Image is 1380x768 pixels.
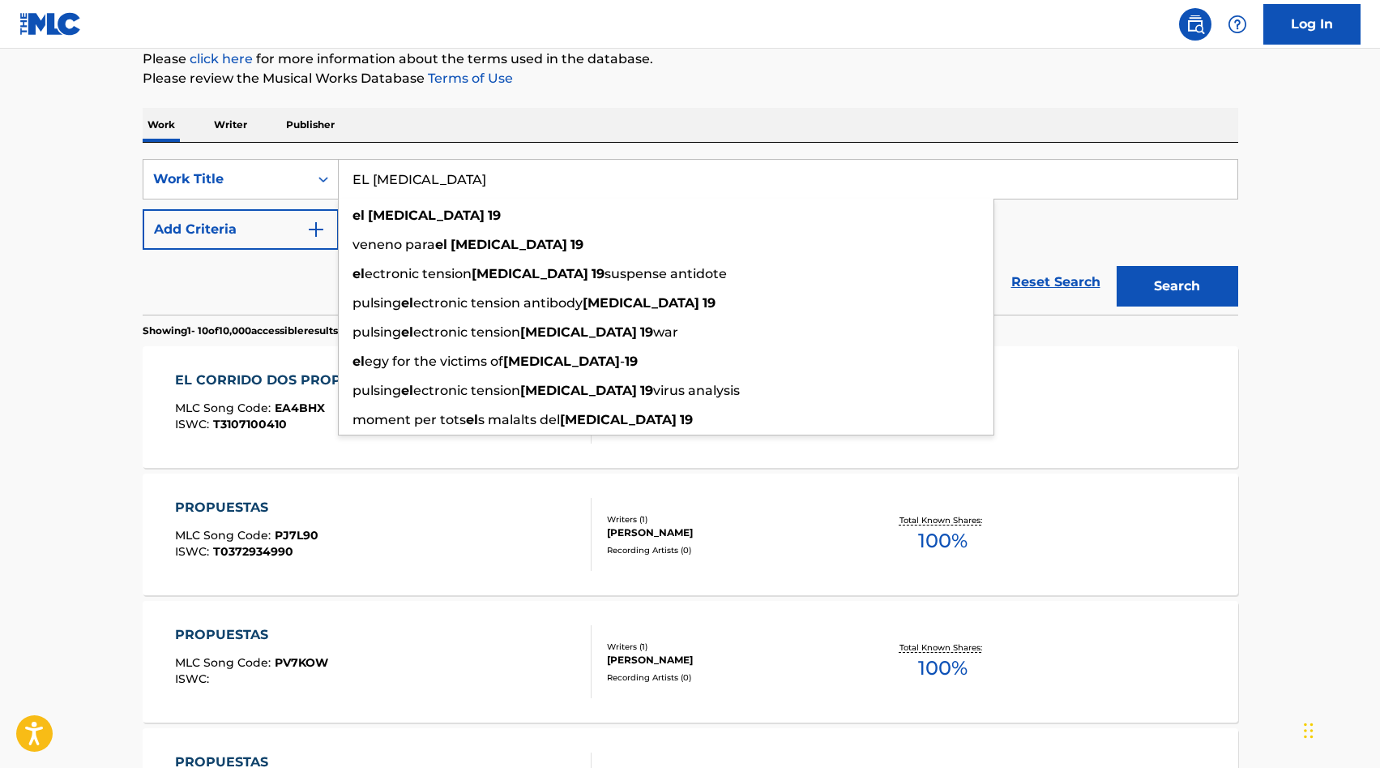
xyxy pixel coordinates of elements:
[175,625,328,645] div: PROPUESTAS
[899,641,986,654] p: Total Known Shares:
[143,69,1238,88] p: Please review the Musical Works Database
[352,324,401,340] span: pulsing
[413,324,520,340] span: ectronic tension
[275,401,325,415] span: EA4BHX
[413,383,520,398] span: ectronic tension
[352,383,401,398] span: pulsing
[478,412,560,427] span: s malalts del
[175,544,213,559] span: ISWC :
[143,324,408,338] p: Showing 1 - 10 of 10,000 accessible results (Total 413,239 )
[352,412,466,427] span: moment per tots
[365,266,472,281] span: ectronic tension
[352,295,401,311] span: pulsing
[413,295,583,311] span: ectronic tension antibody
[352,354,365,369] strong: el
[1304,706,1314,755] div: Arrastrar
[401,295,413,311] strong: el
[153,169,299,189] div: Work Title
[175,401,275,415] span: MLC Song Code :
[1179,8,1211,41] a: Public Search
[607,544,852,556] div: Recording Artists ( 0 )
[1263,4,1361,45] a: Log In
[213,417,287,431] span: T3107100410
[352,208,365,223] strong: el
[19,12,82,36] img: MLC Logo
[607,526,852,540] div: [PERSON_NAME]
[625,354,638,369] strong: 19
[175,655,275,670] span: MLC Song Code :
[570,237,583,252] strong: 19
[435,237,447,252] strong: el
[352,266,365,281] strong: el
[175,671,213,686] span: ISWC :
[918,526,968,556] span: 100 %
[1228,15,1247,34] img: help
[1117,266,1238,307] button: Search
[401,383,413,398] strong: el
[607,653,852,667] div: [PERSON_NAME]
[899,514,986,526] p: Total Known Shares:
[620,354,625,369] span: -
[143,108,180,142] p: Work
[143,49,1238,69] p: Please for more information about the terms used in the database.
[605,266,727,281] span: suspense antidote
[592,266,605,281] strong: 19
[488,208,501,223] strong: 19
[472,266,588,281] strong: [MEDICAL_DATA]
[143,601,1238,723] a: PROPUESTASMLC Song Code:PV7KOWISWC:Writers (1)[PERSON_NAME]Recording Artists (0)Total Known Share...
[213,544,293,559] span: T0372934990
[175,528,275,543] span: MLC Song Code :
[209,108,252,142] p: Writer
[1186,15,1205,34] img: search
[451,237,567,252] strong: [MEDICAL_DATA]
[175,498,318,517] div: PROPUESTAS
[607,513,852,526] div: Writers ( 1 )
[1221,8,1254,41] div: Help
[143,346,1238,468] a: EL CORRIDO DOS PROPUESTASMLC Song Code:EA4BHXISWC:T3107100410Writers (1)[PERSON_NAME]Recording Ar...
[1299,690,1380,768] iframe: Chat Widget
[401,324,413,340] strong: el
[365,354,503,369] span: egy for the victims of
[503,354,620,369] strong: [MEDICAL_DATA]
[640,324,653,340] strong: 19
[425,71,513,86] a: Terms of Use
[352,237,435,252] span: veneno para
[583,295,699,311] strong: [MEDICAL_DATA]
[143,474,1238,595] a: PROPUESTASMLC Song Code:PJ7L90ISWC:T0372934990Writers (1)[PERSON_NAME]Recording Artists (0)Total ...
[368,208,485,223] strong: [MEDICAL_DATA]
[466,412,478,427] strong: el
[281,108,340,142] p: Publisher
[275,528,318,543] span: PJ7L90
[918,654,968,683] span: 100 %
[653,324,678,340] span: war
[1003,264,1109,300] a: Reset Search
[520,324,637,340] strong: [MEDICAL_DATA]
[607,641,852,653] div: Writers ( 1 )
[175,371,402,390] div: EL CORRIDO DOS PROPUESTAS
[1299,690,1380,768] div: Widget de chat
[640,383,653,398] strong: 19
[275,655,328,670] span: PV7KOW
[306,220,326,239] img: 9d2ae6d4665cec9f34b9.svg
[703,295,716,311] strong: 19
[143,159,1238,315] form: Search Form
[143,209,339,250] button: Add Criteria
[175,417,213,431] span: ISWC :
[653,383,740,398] span: virus analysis
[190,51,253,67] a: click here
[520,383,637,398] strong: [MEDICAL_DATA]
[607,671,852,684] div: Recording Artists ( 0 )
[560,412,677,427] strong: [MEDICAL_DATA]
[680,412,693,427] strong: 19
